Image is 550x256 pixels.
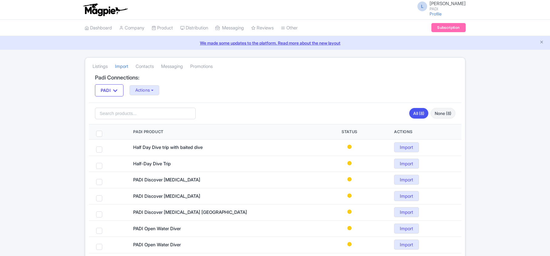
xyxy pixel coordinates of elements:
small: PADI [430,7,466,11]
a: Import [394,175,419,185]
span: L [417,2,427,11]
a: Profile [430,11,442,16]
a: Import [394,207,419,217]
a: None (8) [431,108,455,119]
div: Half-Day Dive Trip [133,160,305,167]
a: Subscription [431,23,465,32]
span: [PERSON_NAME] [430,1,466,6]
a: Product [152,20,173,36]
div: PADI Discover Scuba Diving [133,177,305,184]
a: Import [394,142,419,152]
a: Contacts [136,58,154,75]
th: Status [312,124,387,140]
h4: Padi Connections: [95,75,455,81]
a: Company [119,20,144,36]
th: Actions [387,124,461,140]
th: Padi Product [126,124,312,140]
button: PADI [95,84,123,96]
a: Import [394,159,419,169]
img: logo-ab69f6fb50320c5b225c76a69d11143b.png [82,3,129,16]
a: Dashboard [85,20,112,36]
a: Reviews [251,20,274,36]
a: Import [115,58,128,75]
div: PADI Discover Scuba Diving [133,193,305,200]
a: We made some updates to the platform. Read more about the new layout [4,40,546,46]
a: Listings [93,58,108,75]
a: Other [281,20,298,36]
a: L [PERSON_NAME] PADI [414,1,466,11]
button: Actions [130,85,160,95]
div: PADI Open Water Diver [133,241,305,248]
a: Promotions [190,58,213,75]
a: Messaging [161,58,183,75]
div: PADI Open Water Diver [133,225,305,232]
a: Messaging [215,20,244,36]
a: Import [394,240,419,250]
a: Import [394,224,419,234]
a: Import [394,191,419,201]
div: PADI Discover Scuba Diving PADANGBAI [133,209,305,216]
a: Distribution [180,20,208,36]
button: Close announcement [539,39,544,46]
div: Half Day Dive trip with baited dive [133,144,305,151]
a: All (8) [409,108,428,119]
input: Search products... [95,108,196,119]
